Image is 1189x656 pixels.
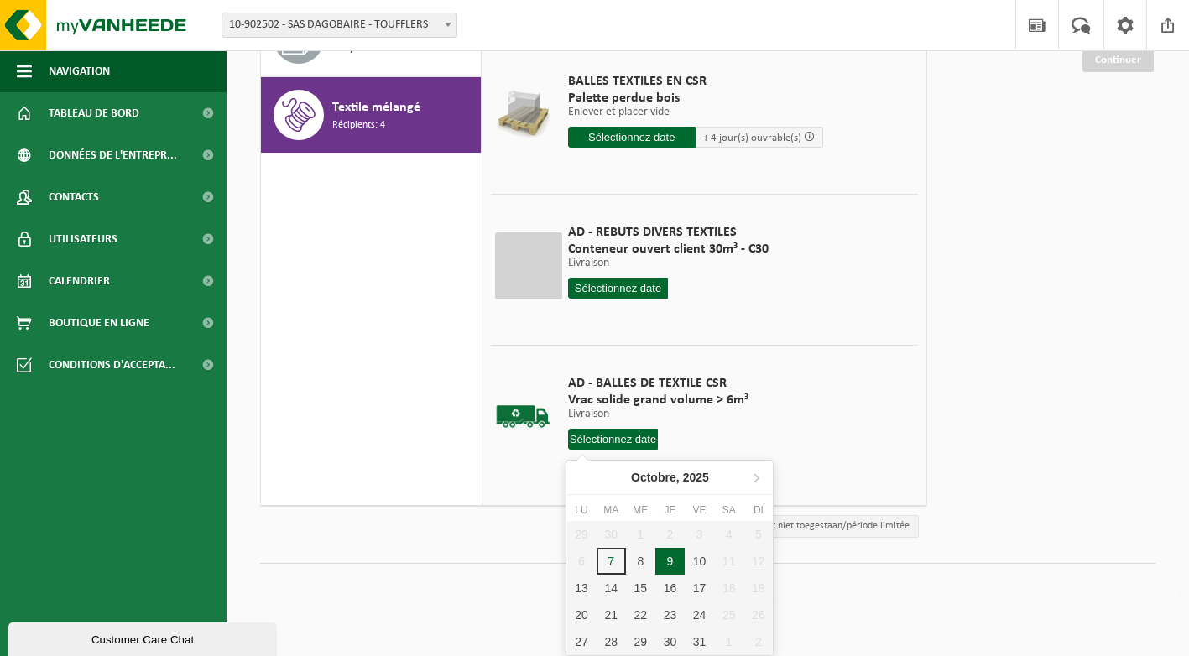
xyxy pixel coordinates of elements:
[568,73,823,90] span: BALLES TEXTILES EN CSR
[626,601,655,628] div: 22
[49,134,177,176] span: Données de l'entrepr...
[685,628,714,655] div: 31
[626,548,655,575] div: 8
[655,502,685,518] div: Je
[568,429,659,450] input: Sélectionnez date
[683,471,709,483] i: 2025
[49,176,99,218] span: Contacts
[685,502,714,518] div: Ve
[261,77,482,153] button: Textile mélangé Récipients: 4
[568,90,823,107] span: Palette perdue bois
[731,515,919,538] li: Tijdelijk niet toegestaan/période limitée
[49,92,139,134] span: Tableau de bord
[597,548,626,575] div: 7
[566,601,596,628] div: 20
[222,13,457,38] span: 10-902502 - SAS DAGOBAIRE - TOUFFLERS
[714,502,743,518] div: Sa
[49,260,110,302] span: Calendrier
[568,127,696,148] input: Sélectionnez date
[49,302,149,344] span: Boutique en ligne
[655,601,685,628] div: 23
[332,117,385,133] span: Récipients: 4
[743,502,773,518] div: Di
[568,224,769,241] span: AD - REBUTS DIVERS TEXTILES
[597,502,626,518] div: Ma
[566,502,596,518] div: Lu
[568,107,823,118] p: Enlever et placer vide
[1082,48,1154,72] a: Continuer
[655,548,685,575] div: 9
[568,278,669,299] input: Sélectionnez date
[8,619,280,656] iframe: chat widget
[655,628,685,655] div: 30
[685,601,714,628] div: 24
[597,628,626,655] div: 28
[222,13,456,37] span: 10-902502 - SAS DAGOBAIRE - TOUFFLERS
[49,344,175,386] span: Conditions d'accepta...
[624,464,716,491] div: Octobre,
[566,575,596,601] div: 13
[49,50,110,92] span: Navigation
[626,628,655,655] div: 29
[568,409,748,420] p: Livraison
[568,392,748,409] span: Vrac solide grand volume > 6m³
[703,133,801,143] span: + 4 jour(s) ouvrable(s)
[568,258,769,269] p: Livraison
[566,628,596,655] div: 27
[568,375,748,392] span: AD - BALLES DE TEXTILE CSR
[597,601,626,628] div: 21
[626,502,655,518] div: Me
[685,575,714,601] div: 17
[685,548,714,575] div: 10
[332,97,420,117] span: Textile mélangé
[49,218,117,260] span: Utilisateurs
[597,575,626,601] div: 14
[626,575,655,601] div: 15
[655,575,685,601] div: 16
[568,241,769,258] span: Conteneur ouvert client 30m³ - C30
